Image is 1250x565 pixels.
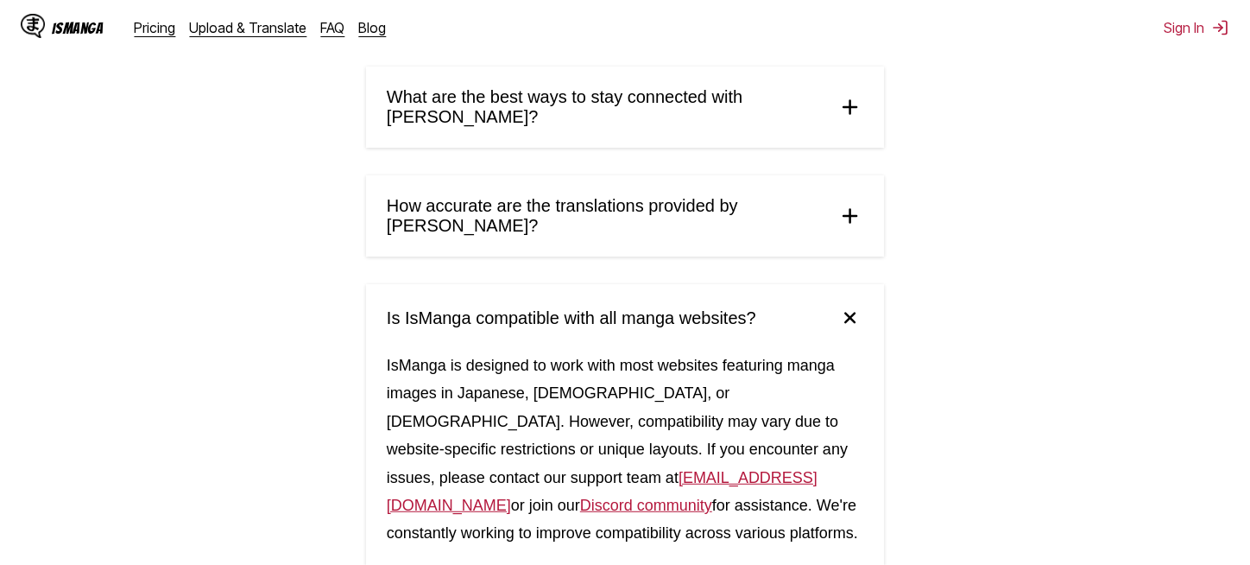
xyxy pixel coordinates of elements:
a: ismanga.service@gmail.com [387,469,818,514]
span: What are the best ways to stay connected with [PERSON_NAME]? [387,87,824,127]
img: plus [837,94,863,120]
summary: How accurate are the translations provided by [PERSON_NAME]? [366,175,884,257]
a: Blog [359,19,387,36]
img: Sign out [1212,19,1229,36]
a: Pricing [135,19,176,36]
summary: Is IsManga compatible with all manga websites? [366,284,884,352]
div: IsManga [52,20,104,36]
span: Is IsManga compatible with all manga websites? [387,308,756,328]
img: plus [837,203,863,229]
span: How accurate are the translations provided by [PERSON_NAME]? [387,196,824,236]
a: IsManga LogoIsManga [21,14,135,41]
summary: What are the best ways to stay connected with [PERSON_NAME]? [366,67,884,148]
a: Discord [580,497,712,514]
img: IsManga Logo [21,14,45,38]
button: Sign In [1165,19,1229,36]
a: FAQ [321,19,345,36]
img: plus [832,300,868,336]
a: Upload & Translate [190,19,307,36]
